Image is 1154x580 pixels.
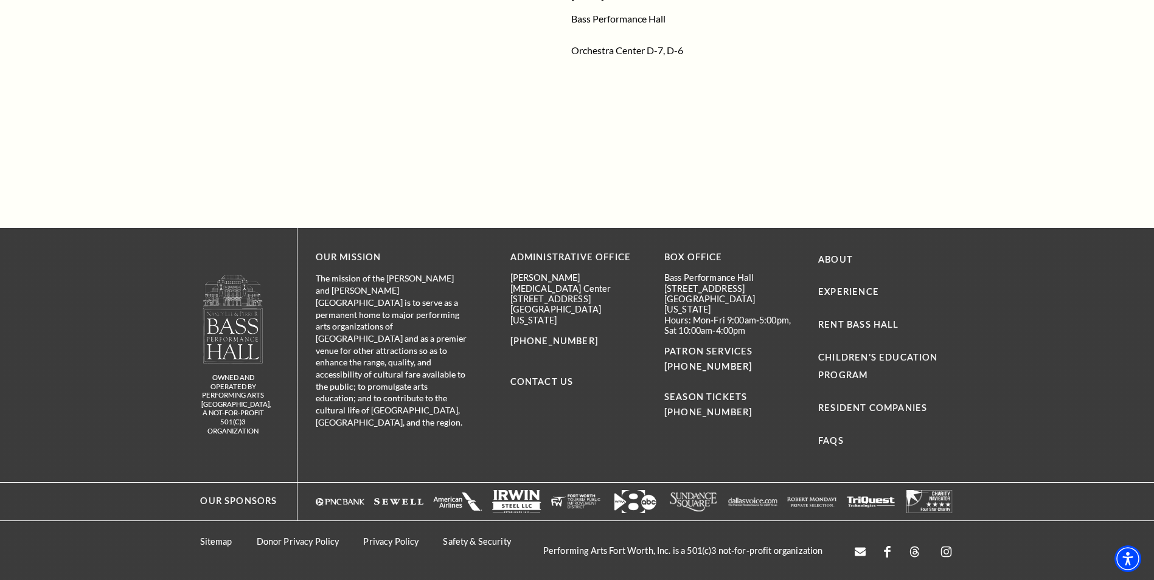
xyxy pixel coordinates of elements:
p: OUR MISSION [316,250,468,265]
p: [GEOGRAPHIC_DATA][US_STATE] [510,304,646,325]
a: The image is completely blank or white. - open in a new tab [905,490,954,513]
p: Hours: Mon-Fri 9:00am-5:00pm, Sat 10:00am-4:00pm [664,315,800,336]
img: The image features a simple white background with text that appears to be a logo or brand name. [728,490,777,513]
img: The image is completely blank or white. [905,490,954,513]
a: Safety & Security [443,536,510,547]
a: Logo of PNC Bank in white text with a triangular symbol. - open in a new tab - target website may... [316,490,365,513]
a: The image is completely blank or white. - open in a new tab [433,490,482,513]
a: The image is completely blank or white. - open in a new tab [846,490,895,513]
a: Sitemap [200,536,232,547]
a: Logo of Irwin Steel LLC, featuring the company name in bold letters with a simple design. - open ... [492,490,541,513]
p: BOX OFFICE [664,250,800,265]
a: Resident Companies [818,402,927,413]
a: facebook - open in a new tab [884,542,891,559]
a: The image features a simple white background with text that appears to be a logo or brand name. -... [728,490,777,513]
a: Logo of Sundance Square, featuring stylized text in white. - open in a new tab [669,490,718,513]
a: Logo featuring the number "8" with an arrow and "abc" in a modern design. - open in a new tab [610,490,659,513]
a: instagram - open in a new tab [939,542,954,559]
a: FAQs [818,435,844,446]
a: Open this option - open in a new tab [855,542,866,559]
img: The image is completely blank or white. [846,490,895,513]
img: owned and operated by Performing Arts Fort Worth, A NOT-FOR-PROFIT 501(C)3 ORGANIZATION [202,274,264,364]
a: Privacy Policy [363,536,419,547]
span: Orchestra Center [571,44,645,56]
p: [STREET_ADDRESS] [664,283,800,294]
p: Bass Performance Hall [664,272,800,283]
a: Rent Bass Hall [818,319,899,330]
a: threads.com - open in a new tab [909,542,920,559]
img: Logo of PNC Bank in white text with a triangular symbol. [316,490,365,513]
span: D-7, D-6 [647,44,683,56]
a: Contact Us [510,376,574,387]
p: Our Sponsors [189,494,277,509]
div: Accessibility Menu [1114,545,1141,572]
p: [STREET_ADDRESS] [510,294,646,304]
img: Logo of Sundance Square, featuring stylized text in white. [669,490,718,513]
img: Logo featuring the number "8" with an arrow and "abc" in a modern design. [610,490,659,513]
p: [GEOGRAPHIC_DATA][US_STATE] [664,294,800,315]
a: The image is completely blank or white. - open in a new tab [787,490,836,513]
p: [PHONE_NUMBER] [510,334,646,349]
img: The image is completely blank or white. [787,490,836,513]
p: Performing Arts Fort Worth, Inc. is a 501(c)3 not-for-profit organization [531,545,835,556]
a: Experience [818,286,879,297]
p: Administrative Office [510,250,646,265]
p: The mission of the [PERSON_NAME] and [PERSON_NAME][GEOGRAPHIC_DATA] is to serve as a permanent ho... [316,272,468,428]
img: The image is completely blank or white. [374,490,423,513]
p: [PERSON_NAME][MEDICAL_DATA] Center [510,272,646,294]
img: The image is completely blank or white. [551,490,600,513]
p: SEASON TICKETS [PHONE_NUMBER] [664,375,800,420]
span: Bass Performance Hall [571,13,945,25]
p: owned and operated by Performing Arts [GEOGRAPHIC_DATA], A NOT-FOR-PROFIT 501(C)3 ORGANIZATION [201,373,265,435]
p: PATRON SERVICES [PHONE_NUMBER] [664,344,800,375]
a: Children's Education Program [818,352,937,380]
a: The image is completely blank or white. - open in a new tab [374,490,423,513]
img: Logo of Irwin Steel LLC, featuring the company name in bold letters with a simple design. [492,490,541,513]
img: The image is completely blank or white. [433,490,482,513]
a: About [818,254,853,264]
a: Donor Privacy Policy [257,536,339,547]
